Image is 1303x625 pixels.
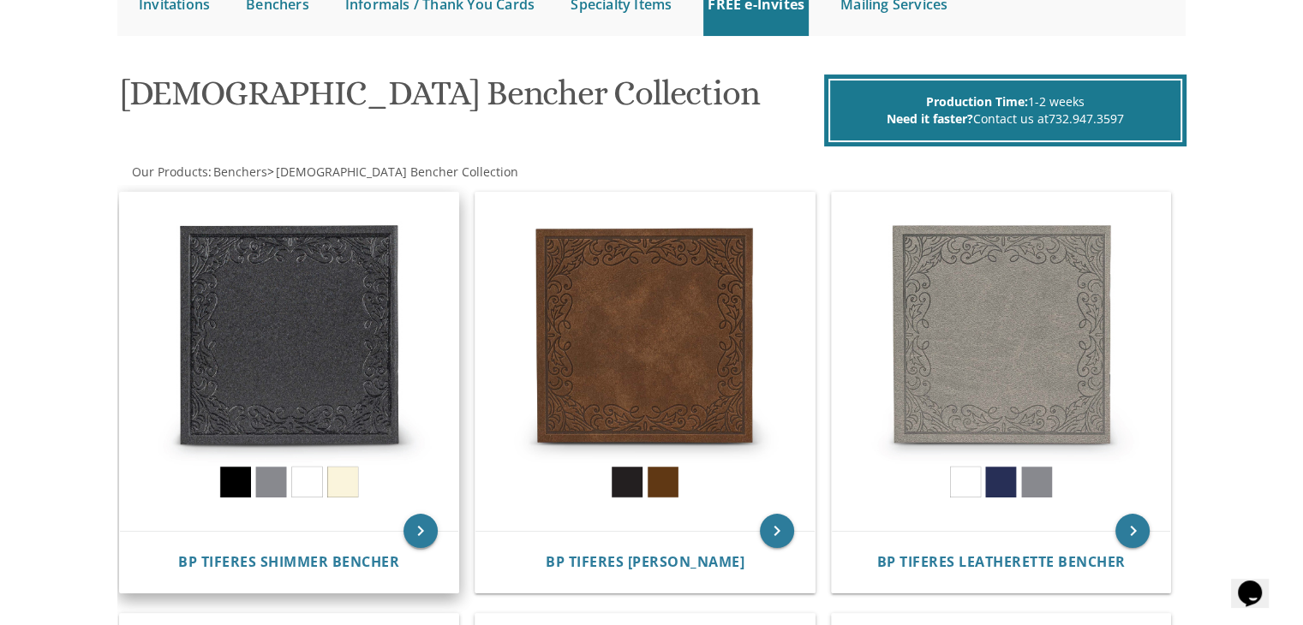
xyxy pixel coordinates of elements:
[926,93,1028,110] span: Production Time:
[274,164,518,180] a: [DEMOGRAPHIC_DATA] Bencher Collection
[546,552,744,571] span: BP Tiferes [PERSON_NAME]
[130,164,208,180] a: Our Products
[213,164,267,180] span: Benchers
[267,164,518,180] span: >
[121,74,820,125] h1: [DEMOGRAPHIC_DATA] Bencher Collection
[828,79,1182,142] div: 1-2 weeks Contact us at
[276,164,518,180] span: [DEMOGRAPHIC_DATA] Bencher Collection
[1231,557,1286,608] iframe: chat widget
[832,193,1171,532] img: BP Tiferes Leatherette Bencher
[475,193,815,532] img: BP Tiferes Suede Bencher
[1049,110,1124,127] a: 732.947.3597
[178,552,399,571] span: BP Tiferes Shimmer Bencher
[178,554,399,570] a: BP Tiferes Shimmer Bencher
[877,552,1126,571] span: BP Tiferes Leatherette Bencher
[403,514,438,548] a: keyboard_arrow_right
[887,110,973,127] span: Need it faster?
[760,514,794,548] a: keyboard_arrow_right
[1115,514,1150,548] a: keyboard_arrow_right
[877,554,1126,570] a: BP Tiferes Leatherette Bencher
[212,164,267,180] a: Benchers
[546,554,744,570] a: BP Tiferes [PERSON_NAME]
[117,164,652,181] div: :
[120,193,459,532] img: BP Tiferes Shimmer Bencher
